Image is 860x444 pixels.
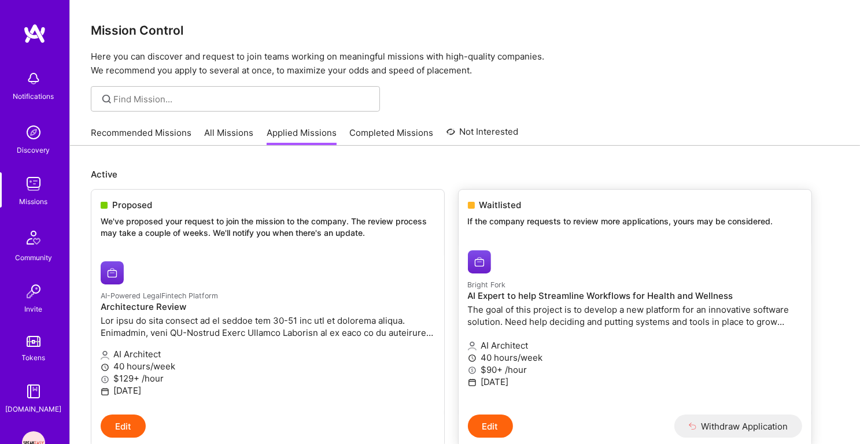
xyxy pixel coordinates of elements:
i: icon MoneyGray [468,366,477,375]
img: tokens [27,336,40,347]
i: icon Clock [101,363,109,372]
img: Invite [22,280,45,303]
div: [DOMAIN_NAME] [6,403,62,415]
img: teamwork [22,172,45,195]
p: $90+ /hour [468,364,802,376]
small: Bright Fork [468,280,506,289]
a: AI-Powered LegalFintech Platform company logoAI-Powered LegalFintech PlatformArchitecture ReviewL... [91,252,444,415]
i: icon Clock [468,354,477,362]
i: icon SearchGrey [100,92,113,106]
div: Missions [20,195,48,208]
p: [DATE] [468,376,802,388]
div: Invite [25,303,43,315]
p: $129+ /hour [101,372,435,384]
button: Edit [101,415,146,438]
p: AI Architect [101,348,435,360]
p: We've proposed your request to join the mission to the company. The review process may take a cou... [101,216,435,238]
div: Discovery [17,144,50,156]
div: Tokens [22,351,46,364]
button: Edit [468,415,513,438]
a: Bright Fork company logoBright ForkAI Expert to help Streamline Workflows for Health and Wellness... [459,241,811,415]
small: AI-Powered LegalFintech Platform [101,291,218,300]
div: Community [15,251,52,264]
i: icon Calendar [468,378,477,387]
img: Community [20,224,47,251]
a: Applied Missions [267,127,337,146]
i: icon Calendar [101,387,109,396]
button: Withdraw Application [674,415,802,438]
span: Waitlisted [479,199,522,211]
img: discovery [22,121,45,144]
p: Lor ipsu do sita consect ad el seddoe tem 30-51 inc utl et dolorema aliqua. Enimadmin, veni QU-No... [101,314,435,339]
img: Bright Fork company logo [468,250,491,273]
a: Recommended Missions [91,127,191,146]
h4: AI Expert to help Streamline Workflows for Health and Wellness [468,291,802,301]
h3: Mission Control [91,23,839,38]
i: icon Applicant [468,342,477,350]
a: Not Interested [446,125,519,146]
p: Here you can discover and request to join teams working on meaningful missions with high-quality ... [91,50,839,77]
p: 40 hours/week [101,360,435,372]
i: icon MoneyGray [101,375,109,384]
p: [DATE] [101,384,435,397]
p: The goal of this project is to develop a new platform for an innovative software solution. Need h... [468,304,802,328]
p: Active [91,168,839,180]
p: If the company requests to review more applications, yours may be considered. [468,216,802,227]
a: Completed Missions [350,127,434,146]
i: icon Applicant [101,351,109,360]
p: AI Architect [468,339,802,351]
p: 40 hours/week [468,351,802,364]
img: AI-Powered LegalFintech Platform company logo [101,261,124,284]
img: bell [22,67,45,90]
div: Notifications [13,90,54,102]
h4: Architecture Review [101,302,435,312]
img: guide book [22,380,45,403]
input: Find Mission... [114,93,371,105]
span: Proposed [112,199,152,211]
a: All Missions [205,127,254,146]
img: logo [23,23,46,44]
